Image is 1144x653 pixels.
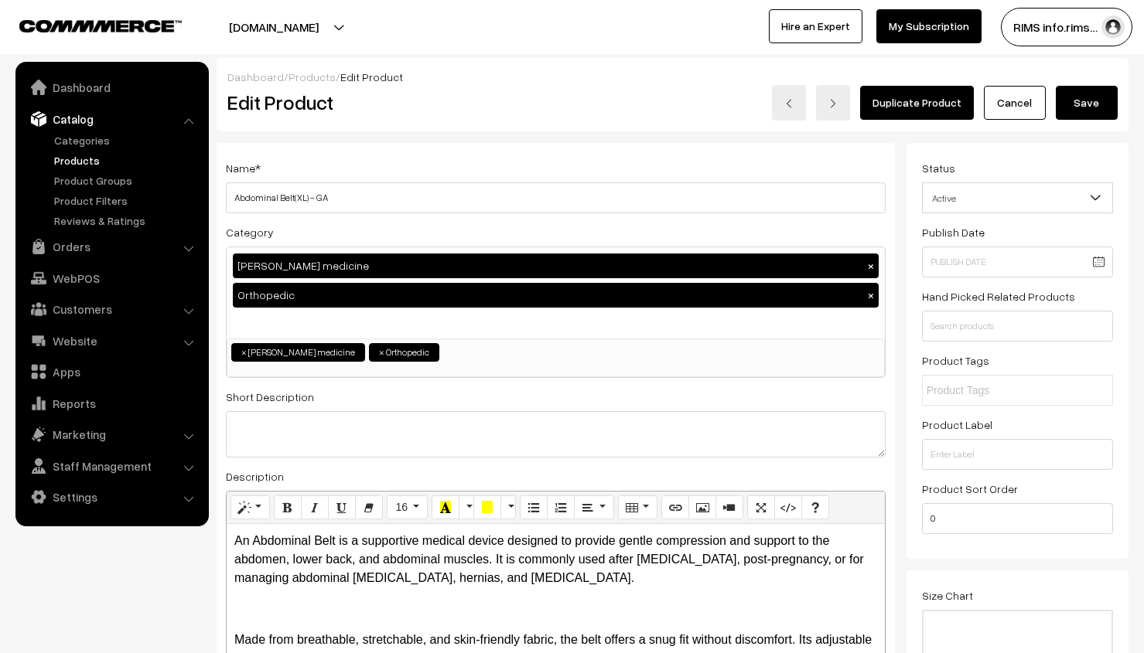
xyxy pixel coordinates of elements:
[19,233,203,260] a: Orders
[19,105,203,133] a: Catalog
[923,185,1112,212] span: Active
[289,70,336,83] a: Products
[19,20,182,32] img: COMMMERCE
[233,283,879,308] div: Orthopedic
[922,587,973,604] label: Size Chart
[661,495,689,520] button: Link (CTRL+K)
[922,439,1113,470] input: Enter Label
[927,383,1062,399] input: Product Tags
[688,495,716,520] button: Picture
[301,495,329,520] button: Italic (CTRL+I)
[226,182,886,213] input: Name
[234,532,877,587] p: An Abdominal Belt is a supportive medical device designed to provide gentle compression and suppo...
[864,288,878,302] button: ×
[459,495,474,520] button: More Color
[864,259,878,273] button: ×
[19,295,203,323] a: Customers
[922,481,1018,497] label: Product Sort Order
[922,182,1113,213] span: Active
[860,86,974,120] a: Duplicate Product
[19,73,203,101] a: Dashboard
[233,253,879,278] div: [PERSON_NAME] medicine
[19,452,203,480] a: Staff Management
[340,70,403,83] span: Edit Product
[520,495,548,520] button: Unordered list (CTRL+SHIFT+NUM7)
[227,70,284,83] a: Dashboard
[574,495,613,520] button: Paragraph
[769,9,862,43] a: Hire an Expert
[747,495,775,520] button: Full Screen
[1001,8,1132,46] button: RIMS info.rims…
[355,495,383,520] button: Remove Font Style (CTRL+\)
[50,172,203,189] a: Product Groups
[19,420,203,448] a: Marketing
[1101,15,1125,39] img: user
[227,90,585,114] h2: Edit Product
[50,192,203,209] a: Product Filters
[715,495,743,520] button: Video
[801,495,829,520] button: Help
[547,495,575,520] button: Ordered list (CTRL+SHIFT+NUM8)
[231,495,270,520] button: Style
[473,495,501,520] button: Background Color
[618,495,657,520] button: Table
[226,160,261,176] label: Name
[231,343,365,362] li: Generic Aadhaar medicine
[784,99,794,108] img: left-arrow.png
[922,503,1113,534] input: Enter Number
[828,99,838,108] img: right-arrow.png
[922,160,955,176] label: Status
[175,8,373,46] button: [DOMAIN_NAME]
[922,417,992,433] label: Product Label
[19,327,203,355] a: Website
[922,224,985,240] label: Publish Date
[379,345,384,359] span: ×
[226,468,284,485] label: Description
[226,389,314,405] label: Short Description
[922,247,1113,277] input: Publish Date
[1056,86,1118,120] button: Save
[50,213,203,229] a: Reviews & Ratings
[50,132,203,148] a: Categories
[922,288,1075,304] label: Hand Picked Related Products
[922,352,989,369] label: Product Tags
[922,311,1113,342] input: Search products
[50,152,203,168] a: Products
[274,495,302,520] button: Bold (CTRL+B)
[774,495,802,520] button: Code View
[369,343,439,362] li: Orthopedic
[19,389,203,417] a: Reports
[227,69,1118,85] div: / /
[387,495,428,520] button: Font Size
[328,495,356,520] button: Underline (CTRL+U)
[395,501,408,513] span: 16
[876,9,982,43] a: My Subscription
[984,86,1046,120] a: Cancel
[19,264,203,292] a: WebPOS
[241,345,247,359] span: ×
[19,483,203,511] a: Settings
[432,495,459,520] button: Recent Color
[19,15,155,34] a: COMMMERCE
[19,358,203,386] a: Apps
[500,495,516,520] button: More Color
